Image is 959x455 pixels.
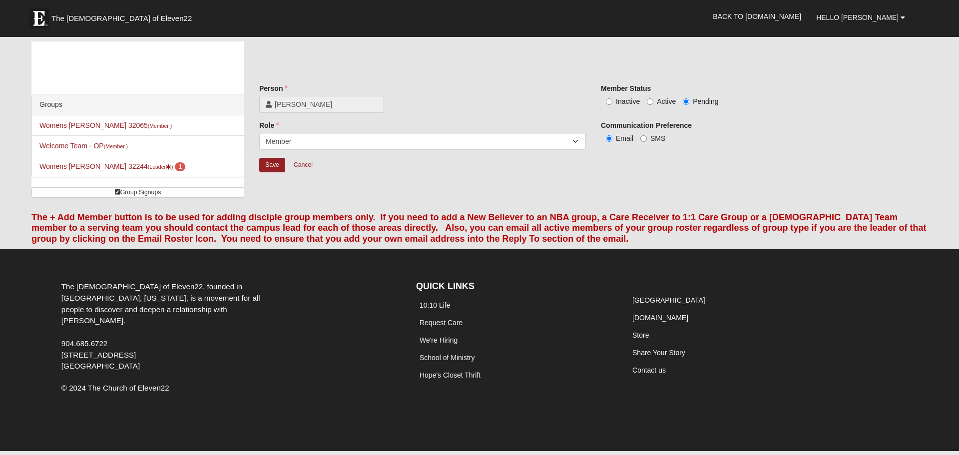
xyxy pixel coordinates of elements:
img: Eleven22 logo [29,8,49,28]
input: Email [606,135,612,142]
small: (Member ) [104,143,128,149]
a: We're Hiring [420,336,458,344]
a: Womens [PERSON_NAME] 32244(Leader) 1 [39,162,185,170]
a: Hope's Closet Thrift [420,371,480,379]
span: Pending [693,97,718,105]
a: Welcome Team - OP(Member ) [39,142,128,150]
font: The + Add Member button is to be used for adding disciple group members only. If you need to add ... [31,212,926,244]
a: School of Ministry [420,354,475,362]
label: Member Status [601,83,651,93]
input: SMS [640,135,647,142]
label: Role [259,120,279,130]
span: Hello [PERSON_NAME] [816,13,899,21]
a: Group Signups [31,187,244,198]
input: Pending [683,98,689,105]
label: Person [259,83,288,93]
small: (Member ) [148,123,172,129]
a: Store [632,331,649,339]
span: [PERSON_NAME] [275,99,378,109]
label: Communication Preference [601,120,692,130]
div: The [DEMOGRAPHIC_DATA] of Eleven22, founded in [GEOGRAPHIC_DATA], [US_STATE], is a movement for a... [54,281,290,372]
a: [DOMAIN_NAME] [632,314,688,322]
h4: QUICK LINKS [416,281,614,292]
a: [GEOGRAPHIC_DATA] [632,296,705,304]
a: Cancel [287,157,319,173]
span: The [DEMOGRAPHIC_DATA] of Eleven22 [51,13,192,23]
span: Active [657,97,676,105]
small: (Leader ) [148,164,173,170]
span: [GEOGRAPHIC_DATA] [61,362,140,370]
a: Back to [DOMAIN_NAME] [705,4,809,29]
span: © 2024 The Church of Eleven22 [61,384,169,392]
input: Inactive [606,98,612,105]
a: Womens [PERSON_NAME] 32065(Member ) [39,121,172,129]
span: SMS [650,134,665,142]
input: Alt+s [259,158,285,172]
a: 10:10 Life [420,301,451,309]
span: Email [616,134,633,142]
a: Share Your Story [632,349,685,357]
span: number of pending members [175,162,185,171]
a: Request Care [420,319,463,327]
a: Hello [PERSON_NAME] [809,5,913,30]
span: Inactive [616,97,640,105]
a: Contact us [632,366,666,374]
input: Active [647,98,653,105]
div: Groups [32,94,244,115]
a: The [DEMOGRAPHIC_DATA] of Eleven22 [24,3,224,28]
